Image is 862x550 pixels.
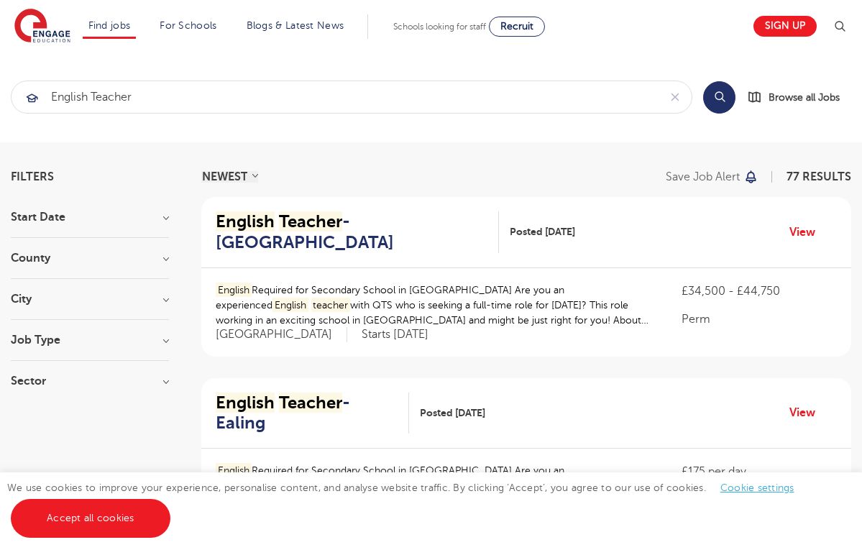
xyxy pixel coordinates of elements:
[420,405,485,421] span: Posted [DATE]
[311,298,351,313] mark: teacher
[682,463,837,480] p: £175 per day
[11,252,169,264] h3: County
[247,20,344,31] a: Blogs & Latest News
[510,224,575,239] span: Posted [DATE]
[216,463,252,478] mark: English
[682,311,837,328] p: Perm
[279,211,342,232] mark: Teacher
[11,499,170,538] a: Accept all cookies
[769,89,840,106] span: Browse all Jobs
[216,463,653,508] p: Required for Secondary School in [GEOGRAPHIC_DATA] Are you an experienced with QTS who is seeking...
[789,403,826,422] a: View
[216,211,275,232] mark: English
[216,393,409,434] a: English Teacher- Ealing
[789,223,826,242] a: View
[272,298,308,313] mark: English
[279,393,342,413] mark: Teacher
[362,327,428,342] p: Starts [DATE]
[11,293,169,305] h3: City
[216,393,398,434] h2: - Ealing
[11,334,169,346] h3: Job Type
[216,327,347,342] span: [GEOGRAPHIC_DATA]
[12,81,659,113] input: Submit
[160,20,216,31] a: For Schools
[703,81,735,114] button: Search
[787,170,851,183] span: 77 RESULTS
[666,171,740,183] p: Save job alert
[7,482,809,523] span: We use cookies to improve your experience, personalise content, and analyse website traffic. By c...
[11,171,54,183] span: Filters
[393,22,486,32] span: Schools looking for staff
[659,81,692,113] button: Clear
[489,17,545,37] a: Recruit
[11,211,169,223] h3: Start Date
[11,81,692,114] div: Submit
[720,482,794,493] a: Cookie settings
[14,9,70,45] img: Engage Education
[682,283,837,300] p: £34,500 - £44,750
[216,393,275,413] mark: English
[216,283,252,298] mark: English
[11,375,169,387] h3: Sector
[216,283,653,328] p: Required for Secondary School in [GEOGRAPHIC_DATA] Are you an experienced with QTS who is seeking...
[216,211,487,253] h2: - [GEOGRAPHIC_DATA]
[747,89,851,106] a: Browse all Jobs
[88,20,131,31] a: Find jobs
[753,16,817,37] a: Sign up
[666,171,758,183] button: Save job alert
[500,21,533,32] span: Recruit
[216,211,499,253] a: English Teacher- [GEOGRAPHIC_DATA]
